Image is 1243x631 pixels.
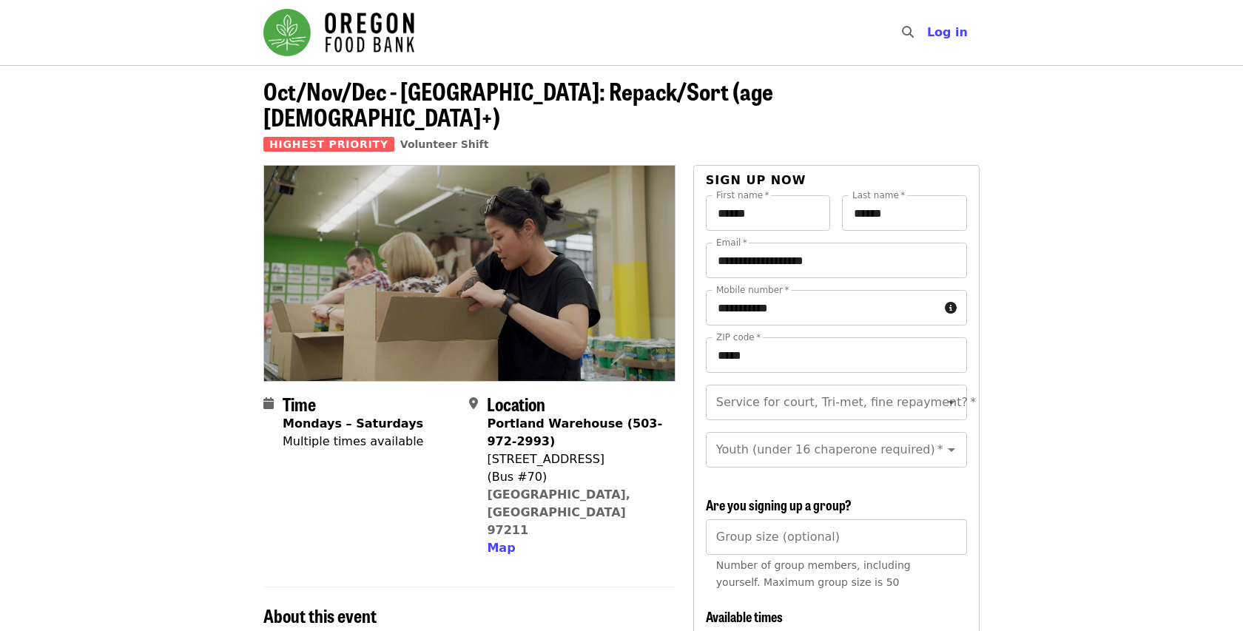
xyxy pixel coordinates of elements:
[283,416,423,431] strong: Mondays – Saturdays
[716,191,769,200] label: First name
[706,290,939,325] input: Mobile number
[706,243,967,278] input: Email
[263,9,414,56] img: Oregon Food Bank - Home
[487,451,663,468] div: [STREET_ADDRESS]
[716,333,761,342] label: ZIP code
[400,138,489,150] a: Volunteer Shift
[487,487,630,537] a: [GEOGRAPHIC_DATA], [GEOGRAPHIC_DATA] 97211
[716,286,789,294] label: Mobile number
[487,391,545,416] span: Location
[923,15,934,50] input: Search
[487,468,663,486] div: (Bus #70)
[263,602,377,628] span: About this event
[706,607,783,626] span: Available times
[716,238,747,247] label: Email
[706,173,806,187] span: Sign up now
[902,25,914,39] i: search icon
[283,433,423,451] div: Multiple times available
[716,559,911,588] span: Number of group members, including yourself. Maximum group size is 50
[487,416,662,448] strong: Portland Warehouse (503-972-2993)
[915,18,980,47] button: Log in
[852,191,905,200] label: Last name
[842,195,967,231] input: Last name
[263,73,773,134] span: Oct/Nov/Dec - [GEOGRAPHIC_DATA]: Repack/Sort (age [DEMOGRAPHIC_DATA]+)
[283,391,316,416] span: Time
[706,195,831,231] input: First name
[941,439,962,460] button: Open
[264,166,675,380] img: Oct/Nov/Dec - Portland: Repack/Sort (age 8+) organized by Oregon Food Bank
[469,397,478,411] i: map-marker-alt icon
[945,301,957,315] i: circle-info icon
[706,519,967,555] input: [object Object]
[487,541,515,555] span: Map
[263,397,274,411] i: calendar icon
[263,137,394,152] span: Highest Priority
[706,495,852,514] span: Are you signing up a group?
[706,337,967,373] input: ZIP code
[487,539,515,557] button: Map
[941,392,962,413] button: Open
[927,25,968,39] span: Log in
